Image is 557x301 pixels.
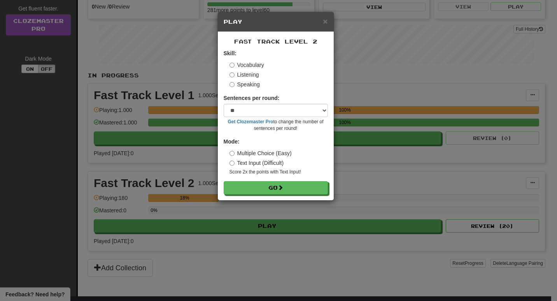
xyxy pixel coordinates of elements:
[224,94,280,102] label: Sentences per round:
[323,17,328,25] button: Close
[224,119,328,132] small: to change the number of sentences per round!
[229,71,259,79] label: Listening
[229,159,284,167] label: Text Input (Difficult)
[229,149,292,157] label: Multiple Choice (Easy)
[229,151,235,156] input: Multiple Choice (Easy)
[224,18,328,26] h5: Play
[229,72,235,77] input: Listening
[323,17,328,26] span: ×
[229,80,260,88] label: Speaking
[224,50,236,56] strong: Skill:
[229,169,328,175] small: Score 2x the points with Text Input !
[229,82,235,87] input: Speaking
[224,138,240,145] strong: Mode:
[229,161,235,166] input: Text Input (Difficult)
[229,61,264,69] label: Vocabulary
[234,38,317,45] span: Fast Track Level 2
[228,119,273,124] a: Get Clozemaster Pro
[229,63,235,68] input: Vocabulary
[224,181,328,194] button: Go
